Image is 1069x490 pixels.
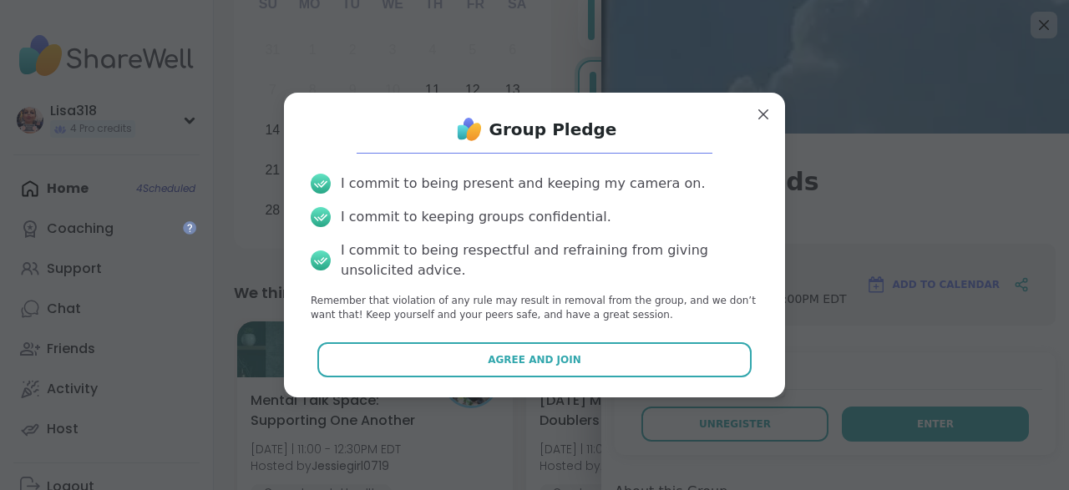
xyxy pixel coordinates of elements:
[341,240,758,280] div: I commit to being respectful and refraining from giving unsolicited advice.
[453,113,486,146] img: ShareWell Logo
[488,352,581,367] span: Agree and Join
[341,174,705,194] div: I commit to being present and keeping my camera on.
[183,221,196,235] iframe: Spotlight
[311,294,758,322] p: Remember that violation of any rule may result in removal from the group, and we don’t want that!...
[489,118,617,141] h1: Group Pledge
[341,207,611,227] div: I commit to keeping groups confidential.
[317,342,752,377] button: Agree and Join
